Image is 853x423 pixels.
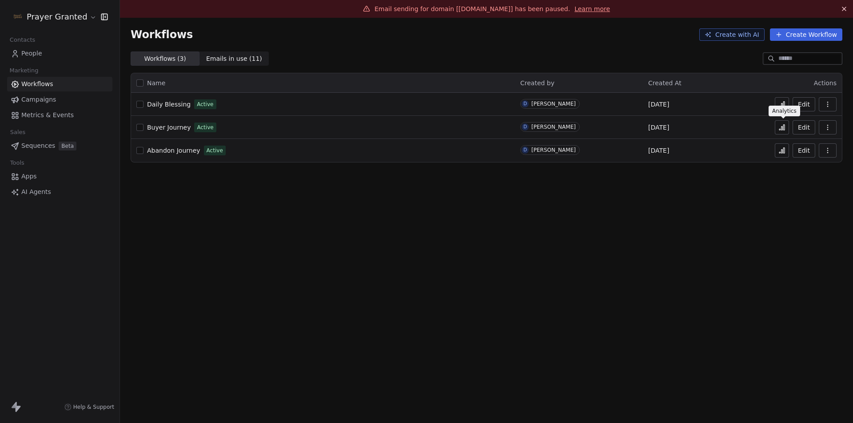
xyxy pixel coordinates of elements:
a: Metrics & Events [7,108,112,123]
button: Edit [793,97,815,111]
div: D [523,100,527,107]
span: Daily Blessing [147,101,191,108]
button: Create Workflow [770,28,842,41]
span: People [21,49,42,58]
a: Learn more [574,4,610,13]
span: [DATE] [648,146,669,155]
span: Workflows [131,28,193,41]
span: Campaigns [21,95,56,104]
span: Help & Support [73,403,114,411]
div: [PERSON_NAME] [531,124,576,130]
div: [PERSON_NAME] [531,101,576,107]
span: Workflows [21,79,53,89]
span: Abandon Journey [147,147,200,154]
button: Create with AI [699,28,765,41]
a: AI Agents [7,185,112,199]
span: Active [197,100,213,108]
span: Buyer Journey [147,124,191,131]
span: Sales [6,126,29,139]
span: Actions [814,79,837,87]
a: Workflows [7,77,112,91]
span: [DATE] [648,123,669,132]
a: Daily Blessing [147,100,191,109]
button: Edit [793,143,815,158]
button: Edit [793,120,815,134]
a: Abandon Journey [147,146,200,155]
a: Campaigns [7,92,112,107]
a: Apps [7,169,112,184]
span: Sequences [21,141,55,150]
div: [PERSON_NAME] [531,147,576,153]
span: Active [207,146,223,154]
div: D [523,146,527,154]
span: Prayer Granted [27,11,88,23]
div: D [523,123,527,130]
span: Name [147,79,165,88]
button: Prayer Granted [11,9,95,24]
span: Active [197,123,213,131]
span: Apps [21,172,37,181]
span: Marketing [6,64,42,77]
span: Emails in use ( 11 ) [206,54,262,63]
a: Help & Support [64,403,114,411]
span: Contacts [6,33,39,47]
p: Analytics [772,107,797,115]
span: Created At [648,79,682,87]
span: Beta [59,142,76,150]
span: Email sending for domain [[DOMAIN_NAME]] has been paused. [375,5,570,12]
a: SequencesBeta [7,138,112,153]
a: Buyer Journey [147,123,191,132]
span: Tools [6,156,28,170]
a: People [7,46,112,61]
span: Metrics & Events [21,111,74,120]
img: FB-Logo.png [12,12,23,22]
span: AI Agents [21,187,51,197]
span: Created by [520,79,554,87]
span: [DATE] [648,100,669,109]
